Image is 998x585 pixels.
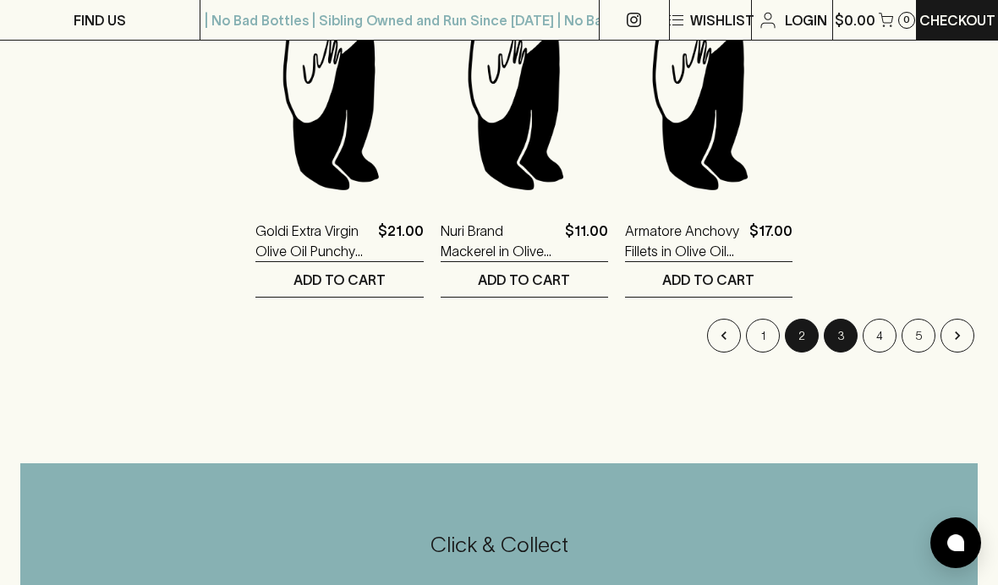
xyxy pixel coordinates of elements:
button: ADD TO CART [625,262,792,297]
button: Go to page 3 [824,319,858,353]
p: FIND US [74,10,126,30]
button: Go to page 1 [746,319,780,353]
button: Go to page 5 [902,319,935,353]
p: Wishlist [690,10,754,30]
button: ADD TO CART [255,262,423,297]
button: Go to next page [940,319,974,353]
p: Checkout [919,10,995,30]
p: ADD TO CART [478,270,570,290]
p: $21.00 [378,221,424,261]
nav: pagination navigation [255,319,977,353]
p: $17.00 [749,221,792,261]
img: bubble-icon [947,534,964,551]
p: Login [785,10,827,30]
h5: Click & Collect [20,531,978,559]
button: page 2 [785,319,819,353]
a: Armatore Anchovy Fillets in Olive Oil 46g [625,221,743,261]
button: Go to page 4 [863,319,897,353]
p: $11.00 [565,221,608,261]
a: Goldi Extra Virgin Olive Oil Punchy 500ml [255,221,370,261]
p: ADD TO CART [293,270,386,290]
p: 0 [903,15,910,25]
a: Nuri Brand Mackerel in Olive Oil 125g [441,221,558,261]
button: Go to previous page [707,319,741,353]
button: ADD TO CART [441,262,608,297]
p: ADD TO CART [662,270,754,290]
p: $0.00 [835,10,875,30]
